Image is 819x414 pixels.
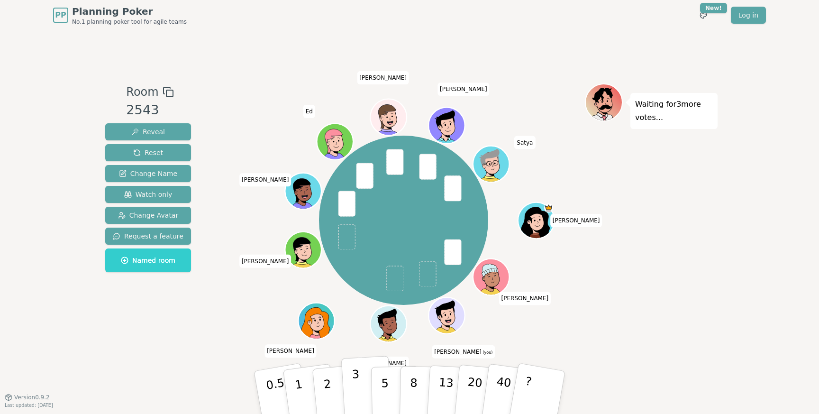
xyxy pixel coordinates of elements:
[113,231,183,241] span: Request a feature
[635,98,713,124] p: Waiting for 3 more votes...
[126,83,158,101] span: Room
[239,173,291,186] span: Click to change your name
[119,169,177,178] span: Change Name
[514,136,535,149] span: Click to change your name
[124,190,173,199] span: Watch only
[437,83,490,96] span: Click to change your name
[357,71,409,84] span: Click to change your name
[14,394,50,401] span: Version 0.9.2
[72,18,187,26] span: No.1 planning poker tool for agile teams
[105,144,191,161] button: Reset
[131,127,165,137] span: Reveal
[105,123,191,140] button: Reveal
[303,105,315,118] span: Click to change your name
[105,248,191,272] button: Named room
[357,357,409,370] span: Click to change your name
[731,7,766,24] a: Log in
[239,254,291,267] span: Click to change your name
[121,256,175,265] span: Named room
[72,5,187,18] span: Planning Poker
[482,350,493,354] span: (you)
[550,214,602,227] span: Click to change your name
[264,344,317,358] span: Click to change your name
[700,3,727,13] div: New!
[105,228,191,245] button: Request a feature
[499,292,551,305] span: Click to change your name
[544,203,553,212] span: Nancy is the host
[5,394,50,401] button: Version0.9.2
[695,7,712,24] button: New!
[133,148,163,157] span: Reset
[105,165,191,182] button: Change Name
[430,298,464,332] button: Click to change your avatar
[5,403,53,408] span: Last updated: [DATE]
[118,211,179,220] span: Change Avatar
[55,9,66,21] span: PP
[432,345,495,358] span: Click to change your name
[105,207,191,224] button: Change Avatar
[126,101,173,120] div: 2543
[53,5,187,26] a: PPPlanning PokerNo.1 planning poker tool for agile teams
[105,186,191,203] button: Watch only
